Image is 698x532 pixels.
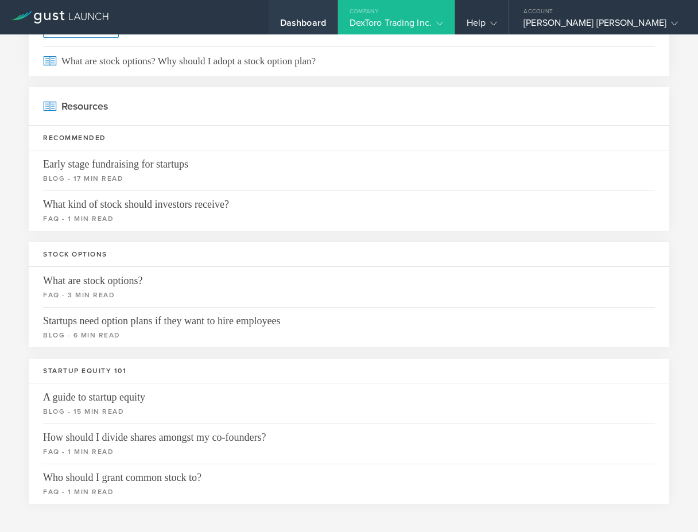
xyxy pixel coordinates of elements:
[43,173,655,184] small: blog - 17 min read
[350,17,443,34] div: DexToro Trading Inc.
[29,46,669,76] a: What are stock options? Why should I adopt a stock option plan?
[29,150,669,191] a: Early stage fundraising for startupsblog - 17 min read
[467,17,497,34] div: Help
[29,242,669,267] h3: Stock Options
[29,359,669,383] h3: Startup Equity 101
[43,213,655,224] small: faq - 1 min read
[29,464,669,504] a: Who should I grant common stock to?faq - 1 min read
[43,290,655,300] small: faq - 3 min read
[29,87,669,126] h2: Resources
[43,150,655,171] span: Early stage fundraising for startups
[280,17,326,34] div: Dashboard
[29,424,669,464] a: How should I divide shares amongst my co-founders?faq - 1 min read
[43,307,655,328] span: Startups need option plans if they want to hire employees
[523,17,678,34] div: [PERSON_NAME] [PERSON_NAME]
[43,446,655,457] small: faq - 1 min read
[29,126,669,150] h3: Recommended
[43,406,655,417] small: blog - 15 min read
[641,477,698,532] iframe: Chat Widget
[43,487,655,497] small: faq - 1 min read
[43,424,655,444] span: How should I divide shares amongst my co-founders?
[43,330,655,340] small: blog - 6 min read
[29,191,669,231] a: What kind of stock should investors receive?faq - 1 min read
[43,464,655,484] span: Who should I grant common stock to?
[43,383,655,404] span: A guide to startup equity
[29,307,669,347] a: Startups need option plans if they want to hire employeesblog - 6 min read
[29,383,669,424] a: A guide to startup equityblog - 15 min read
[43,46,655,76] span: What are stock options? Why should I adopt a stock option plan?
[29,267,669,307] a: What are stock options?faq - 3 min read
[43,267,655,288] span: What are stock options?
[43,191,655,211] span: What kind of stock should investors receive?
